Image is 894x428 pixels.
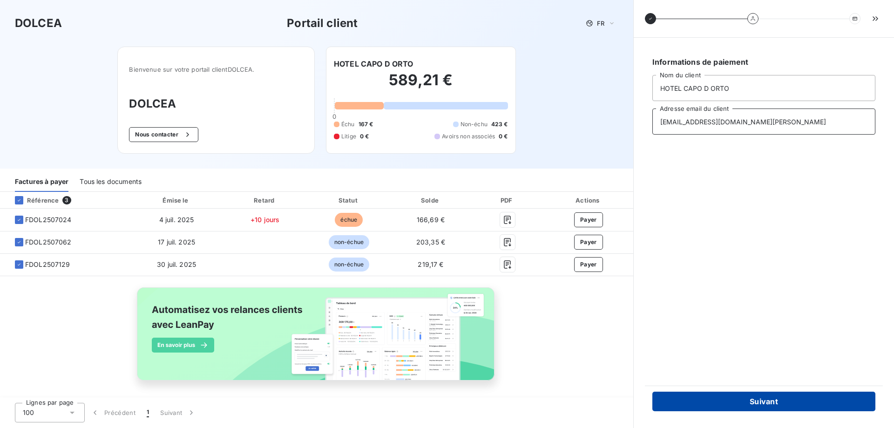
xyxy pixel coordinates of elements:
[129,66,303,73] span: Bienvenue sur votre portail client DOLCEA .
[25,260,70,269] span: FDOL2507129
[359,120,373,129] span: 167 €
[25,238,72,247] span: FDOL2507062
[652,56,875,68] h6: Informations de paiement
[7,196,59,204] div: Référence
[461,120,488,129] span: Non-échu
[418,260,443,268] span: 219,17 €
[652,109,875,135] input: placeholder
[25,215,72,224] span: FDOL2507024
[329,258,369,272] span: non-échue
[546,196,631,205] div: Actions
[652,392,875,411] button: Suivant
[597,20,604,27] span: FR
[416,238,445,246] span: 203,35 €
[159,216,194,224] span: 4 juil. 2025
[157,260,196,268] span: 30 juil. 2025
[129,95,303,112] h3: DOLCEA
[417,216,445,224] span: 166,69 €
[80,172,142,192] div: Tous les documents
[574,257,603,272] button: Payer
[491,120,508,129] span: 423 €
[147,408,149,417] span: 1
[652,75,875,101] input: placeholder
[224,196,305,205] div: Retard
[574,212,603,227] button: Payer
[287,15,358,32] h3: Portail client
[15,15,62,32] h3: DOLCEA
[341,120,355,129] span: Échu
[158,238,195,246] span: 17 juil. 2025
[23,408,34,417] span: 100
[129,282,505,396] img: banner
[141,403,155,422] button: 1
[332,113,336,120] span: 0
[85,403,141,422] button: Précédent
[334,58,413,69] h6: HOTEL CAPO D ORTO
[335,213,363,227] span: échue
[155,403,202,422] button: Suivant
[499,132,508,141] span: 0 €
[341,132,356,141] span: Litige
[442,132,495,141] span: Avoirs non associés
[334,71,508,99] h2: 589,21 €
[392,196,469,205] div: Solde
[473,196,542,205] div: PDF
[129,127,198,142] button: Nous contacter
[574,235,603,250] button: Payer
[251,216,279,224] span: +10 jours
[360,132,369,141] span: 0 €
[329,235,369,249] span: non-échue
[15,172,68,192] div: Factures à payer
[62,196,71,204] span: 3
[309,196,388,205] div: Statut
[132,196,221,205] div: Émise le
